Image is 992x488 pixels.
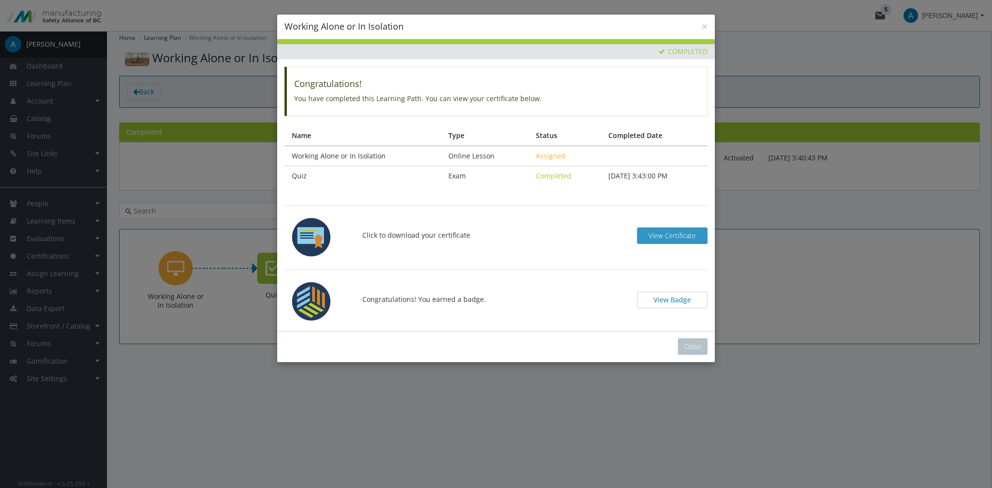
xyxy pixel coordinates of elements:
[292,151,386,160] span: Working Alone or In Isolation
[294,94,700,104] p: You have completed this Learning Path. You can view your certificate below.
[649,231,696,240] span: View Certificate
[601,126,708,146] th: Completed Date
[355,280,637,319] p: Congratulations! You earned a badge.
[441,126,529,146] th: Type
[448,171,466,180] span: Exam
[294,79,700,89] h4: Congratulations!
[536,171,571,180] span: Completed
[536,151,566,160] span: Assigned
[637,227,708,244] button: Download Certificate (pdf)
[355,216,637,255] p: Click to download your certificate
[702,21,708,32] button: ×
[678,338,708,355] button: Close
[284,20,708,33] h4: Working Alone or In Isolation
[292,280,331,323] img: Open Badge -
[292,171,307,180] span: Quiz
[448,151,495,160] span: Online Lesson
[637,292,708,308] button: View Badge
[529,126,601,146] th: Status
[284,126,441,146] th: Name
[608,171,668,180] span: [DATE] 3:43:00 PM
[658,47,708,56] span: Completed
